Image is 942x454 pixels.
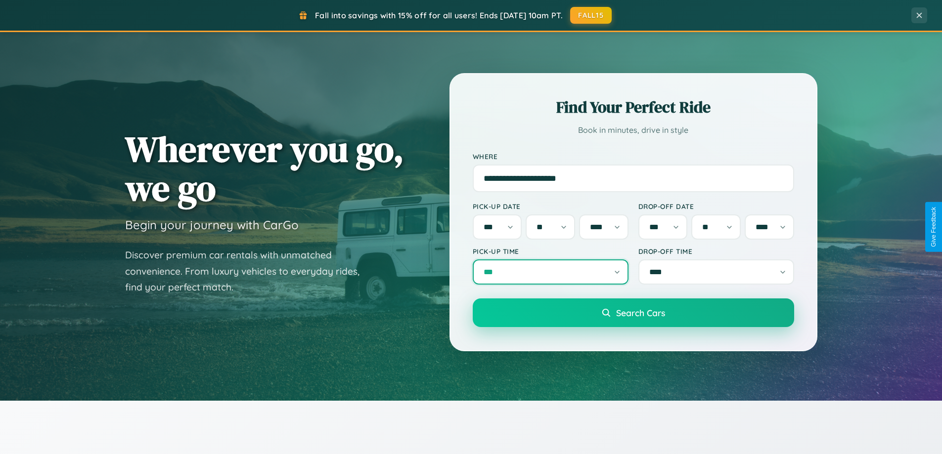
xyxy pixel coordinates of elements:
p: Book in minutes, drive in style [473,123,794,137]
label: Drop-off Date [638,202,794,210]
h2: Find Your Perfect Ride [473,96,794,118]
label: Where [473,152,794,161]
p: Discover premium car rentals with unmatched convenience. From luxury vehicles to everyday rides, ... [125,247,372,295]
span: Search Cars [616,307,665,318]
span: Fall into savings with 15% off for all users! Ends [DATE] 10am PT. [315,10,563,20]
label: Pick-up Date [473,202,628,210]
label: Drop-off Time [638,247,794,255]
button: Search Cars [473,298,794,327]
h3: Begin your journey with CarGo [125,217,299,232]
button: FALL15 [570,7,612,24]
h1: Wherever you go, we go [125,129,404,207]
label: Pick-up Time [473,247,628,255]
div: Give Feedback [930,207,937,247]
